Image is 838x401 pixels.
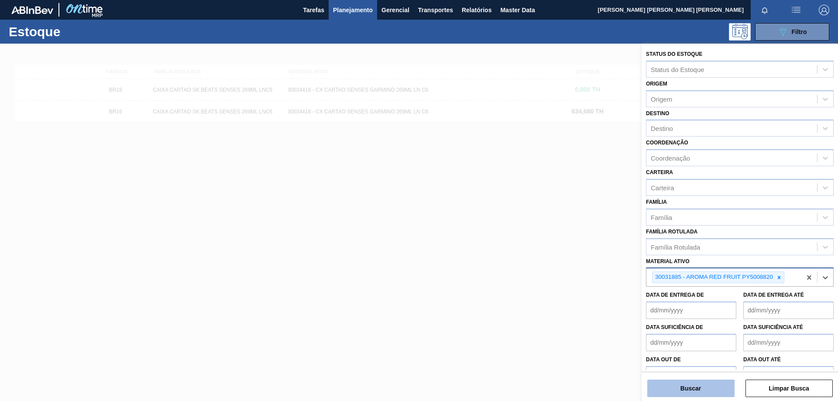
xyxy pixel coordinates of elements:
[651,65,704,73] div: Status do Estoque
[646,292,704,298] label: Data de Entrega de
[651,243,700,250] div: Família Rotulada
[651,154,690,162] div: Coordenação
[646,334,736,351] input: dd/mm/yyyy
[646,81,667,87] label: Origem
[653,272,774,283] div: 30031885 - AROMA RED FRUIT PY5008820
[791,5,801,15] img: userActions
[646,324,703,330] label: Data suficiência de
[819,5,829,15] img: Logout
[500,5,535,15] span: Master Data
[743,334,834,351] input: dd/mm/yyyy
[743,302,834,319] input: dd/mm/yyyy
[333,5,373,15] span: Planejamento
[462,5,491,15] span: Relatórios
[646,51,702,57] label: Status do Estoque
[743,292,804,298] label: Data de Entrega até
[651,95,672,103] div: Origem
[646,302,736,319] input: dd/mm/yyyy
[381,5,409,15] span: Gerencial
[646,169,673,175] label: Carteira
[792,28,807,35] span: Filtro
[646,199,667,205] label: Família
[646,366,736,384] input: dd/mm/yyyy
[11,6,53,14] img: TNhmsLtSVTkK8tSr43FrP2fwEKptu5GPRR3wAAAABJRU5ErkJggg==
[743,356,781,363] label: Data out até
[743,366,834,384] input: dd/mm/yyyy
[751,4,779,16] button: Notificações
[729,23,751,41] div: Pogramando: nenhum usuário selecionado
[646,258,690,264] label: Material ativo
[651,213,672,221] div: Família
[646,229,697,235] label: Família Rotulada
[646,140,688,146] label: Coordenação
[755,23,829,41] button: Filtro
[646,356,681,363] label: Data out de
[651,125,673,132] div: Destino
[9,27,139,37] h1: Estoque
[646,110,669,117] label: Destino
[743,324,803,330] label: Data suficiência até
[651,184,674,191] div: Carteira
[418,5,453,15] span: Transportes
[303,5,324,15] span: Tarefas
